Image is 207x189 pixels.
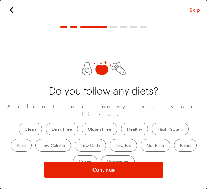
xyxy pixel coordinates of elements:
[11,139,32,152] label: Keto
[101,155,135,168] label: Vegetarian
[7,103,200,118] p: Select as many as you like.
[75,139,106,152] label: Low Carb
[19,123,42,135] label: Clean
[46,86,161,97] p: Do you follow any diets?
[110,139,137,152] label: Low Fat
[152,123,189,135] label: High Protein
[82,123,117,135] label: Gluten Free
[121,123,148,135] label: Healthy
[73,155,97,168] label: Vegan
[141,139,170,152] label: Nut Free
[44,162,163,178] button: NextStepButton
[35,139,71,152] label: Low Calorie
[46,123,78,135] label: Dairy Free
[189,6,200,13] button: Close
[174,139,197,152] label: Paleo
[7,6,16,14] button: Previous
[189,6,200,13] span: Skip
[92,166,115,173] span: Continue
